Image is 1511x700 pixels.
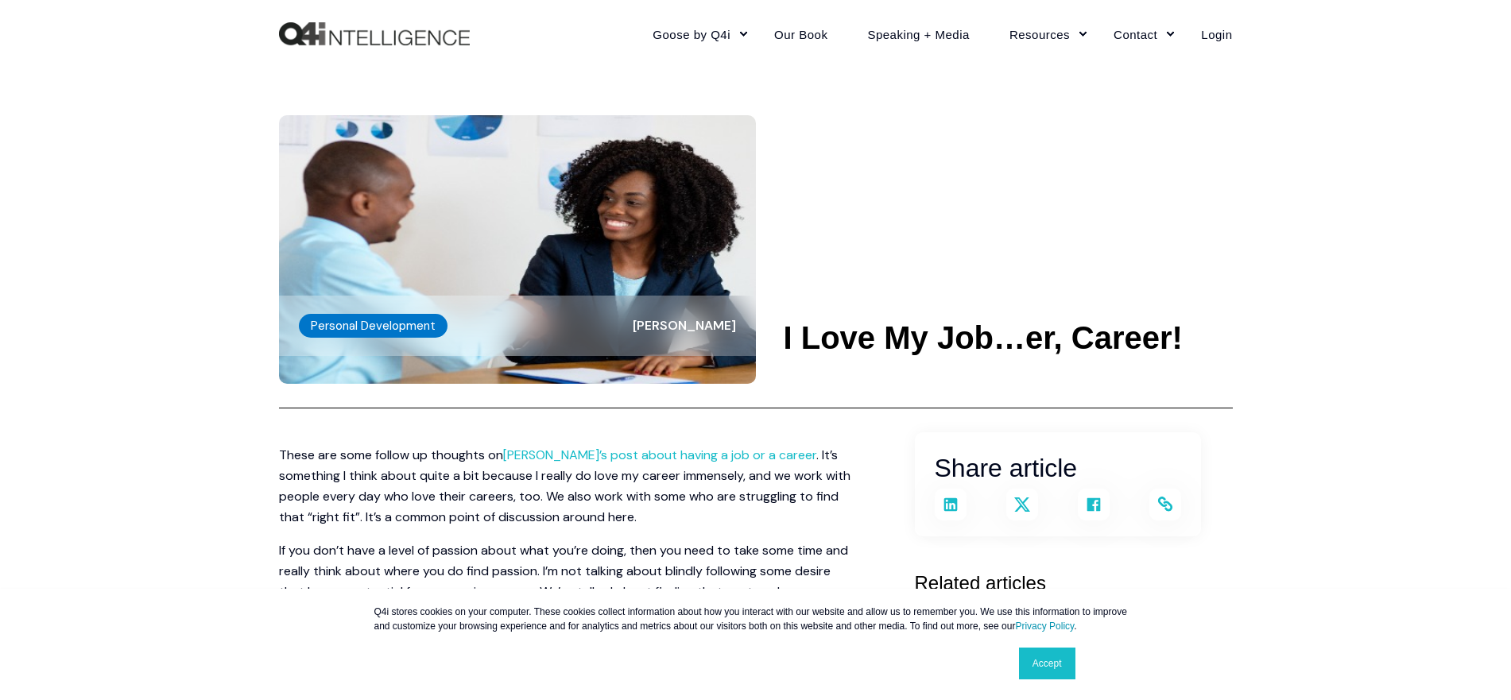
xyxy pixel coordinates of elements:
a: Privacy Policy [1015,621,1074,632]
a: Share on X [1006,489,1038,520]
h2: Share article [935,448,1181,489]
p: If you don’t have a level of passion about what you’re doing, then you need to take some time and... [279,540,851,644]
label: Personal Development [299,314,447,338]
img: Q4intelligence, LLC logo [279,22,470,46]
a: Share on LinkedIn [935,489,967,520]
img: Women shaking hands with man. [279,115,756,384]
a: [PERSON_NAME]’s post about having a job or a career [503,447,816,463]
span: [PERSON_NAME] [633,317,736,334]
a: Copy and share the link [1149,489,1181,520]
a: Share on Facebook [1078,489,1110,520]
p: Q4i stores cookies on your computer. These cookies collect information about how you interact wit... [374,605,1137,633]
h3: Related articles [915,568,1233,598]
h1: I Love My Job…er, Career! [784,320,1183,356]
p: These are some follow up thoughts on . It’s something I think about quite a bit because I really ... [279,445,851,528]
a: Back to Home [279,22,470,46]
a: Accept [1019,648,1075,679]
